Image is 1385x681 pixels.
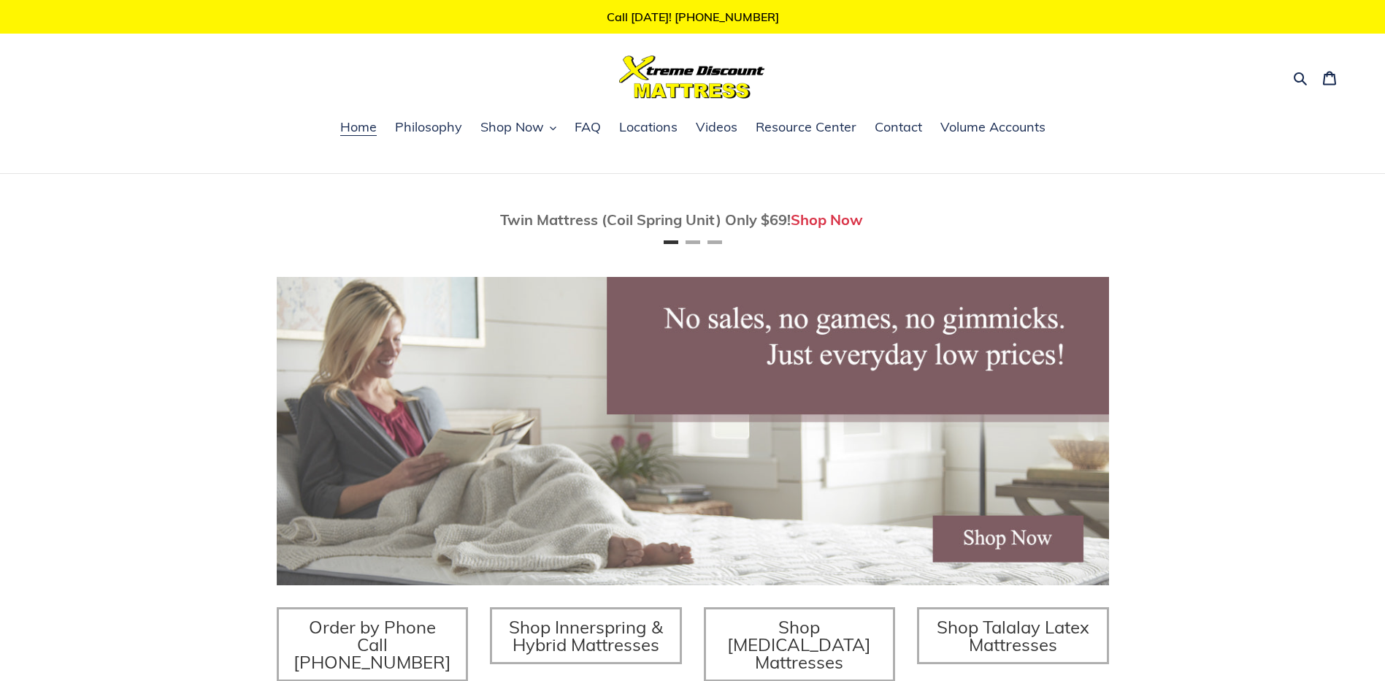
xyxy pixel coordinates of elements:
[612,117,685,139] a: Locations
[480,118,544,136] span: Shop Now
[340,118,377,136] span: Home
[388,117,469,139] a: Philosophy
[867,117,929,139] a: Contact
[619,56,765,99] img: Xtreme Discount Mattress
[917,607,1109,664] a: Shop Talalay Latex Mattresses
[686,240,700,244] button: Page 2
[937,616,1089,655] span: Shop Talalay Latex Mattresses
[756,118,856,136] span: Resource Center
[500,210,791,229] span: Twin Mattress (Coil Spring Unit) Only $69!
[791,210,863,229] a: Shop Now
[707,240,722,244] button: Page 3
[619,118,678,136] span: Locations
[933,117,1053,139] a: Volume Accounts
[664,240,678,244] button: Page 1
[473,117,564,139] button: Shop Now
[696,118,737,136] span: Videos
[277,277,1109,585] img: herobannermay2022-1652879215306_1200x.jpg
[509,616,663,655] span: Shop Innerspring & Hybrid Mattresses
[567,117,608,139] a: FAQ
[940,118,1046,136] span: Volume Accounts
[875,118,922,136] span: Contact
[748,117,864,139] a: Resource Center
[575,118,601,136] span: FAQ
[333,117,384,139] a: Home
[727,616,871,673] span: Shop [MEDICAL_DATA] Mattresses
[294,616,451,673] span: Order by Phone Call [PHONE_NUMBER]
[688,117,745,139] a: Videos
[395,118,462,136] span: Philosophy
[490,607,682,664] a: Shop Innerspring & Hybrid Mattresses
